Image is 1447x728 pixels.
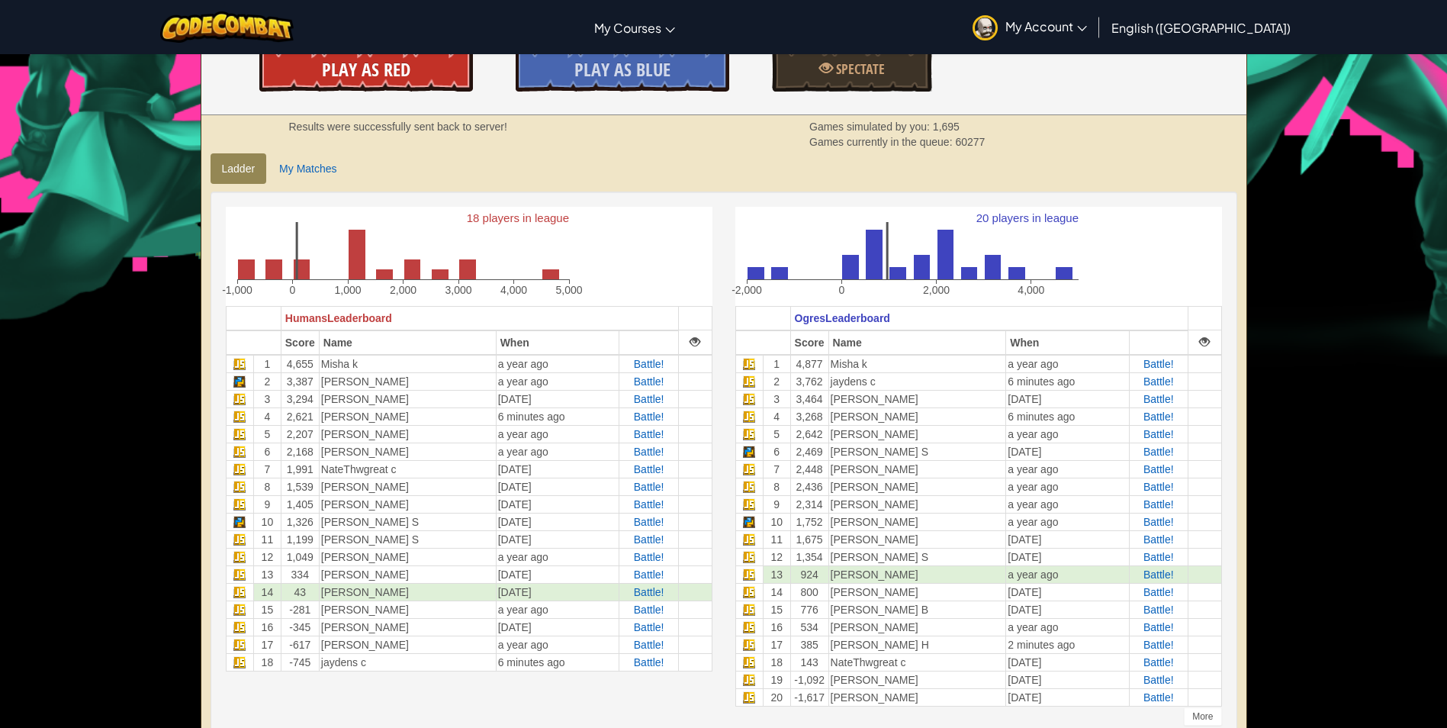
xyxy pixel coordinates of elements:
[1006,330,1129,355] th: When
[319,495,496,513] td: [PERSON_NAME]
[634,393,664,405] span: Battle!
[634,621,664,633] a: Battle!
[1143,604,1174,616] a: Battle!
[281,390,319,407] td: 3,294
[594,20,661,36] span: My Courses
[634,656,664,668] a: Battle!
[790,443,828,460] td: 2,469
[735,495,763,513] td: Javascript
[496,653,619,671] td: 6 minutes ago
[790,530,828,548] td: 1,675
[496,618,619,636] td: [DATE]
[496,495,619,513] td: [DATE]
[828,495,1006,513] td: [PERSON_NAME]
[634,481,664,493] a: Battle!
[226,513,254,530] td: Python
[634,586,664,598] span: Battle!
[496,425,619,443] td: a year ago
[1143,674,1174,686] a: Battle!
[1143,586,1174,598] a: Battle!
[634,516,664,528] span: Battle!
[1006,390,1129,407] td: [DATE]
[500,284,526,296] text: 4,000
[1104,7,1298,48] a: English ([GEOGRAPHIC_DATA])
[1143,569,1174,581] span: Battle!
[254,530,281,548] td: 11
[1006,548,1129,565] td: [DATE]
[496,407,619,425] td: 6 minutes ago
[496,530,619,548] td: [DATE]
[327,312,392,324] span: Leaderboard
[790,636,828,653] td: 385
[319,601,496,618] td: [PERSON_NAME]
[1143,463,1174,475] a: Battle!
[226,565,254,583] td: Javascript
[496,513,619,530] td: [DATE]
[1006,601,1129,618] td: [DATE]
[763,530,790,548] td: 11
[289,121,507,133] strong: Results were successfully sent back to server!
[254,653,281,671] td: 18
[828,565,1006,583] td: [PERSON_NAME]
[735,372,763,390] td: Javascript
[763,513,790,530] td: 10
[828,390,1006,407] td: [PERSON_NAME]
[254,425,281,443] td: 5
[634,604,664,616] a: Battle!
[319,653,496,671] td: jaydens c
[496,355,619,373] td: a year ago
[226,425,254,443] td: Javascript
[763,653,790,671] td: 18
[319,530,496,548] td: [PERSON_NAME] S
[281,425,319,443] td: 2,207
[735,478,763,495] td: Javascript
[634,533,664,546] a: Battle!
[795,312,825,324] span: Ogres
[1006,372,1129,390] td: 6 minutes ago
[226,443,254,460] td: Javascript
[1143,533,1174,546] a: Battle!
[763,548,790,565] td: 12
[1143,551,1174,563] a: Battle!
[226,495,254,513] td: Javascript
[828,330,1006,355] th: Name
[1143,691,1174,704] a: Battle!
[281,565,319,583] td: 334
[322,57,410,82] span: Play As Red
[790,460,828,478] td: 2,448
[634,639,664,651] span: Battle!
[790,618,828,636] td: 534
[254,565,281,583] td: 13
[634,446,664,458] a: Battle!
[1143,498,1174,511] span: Battle!
[254,355,281,373] td: 1
[254,548,281,565] td: 12
[254,390,281,407] td: 3
[281,653,319,671] td: -745
[763,601,790,618] td: 15
[1143,446,1174,458] a: Battle!
[790,653,828,671] td: 143
[1143,639,1174,651] a: Battle!
[1143,393,1174,405] a: Battle!
[226,390,254,407] td: Javascript
[763,425,790,443] td: 5
[1005,18,1087,34] span: My Account
[319,407,496,425] td: [PERSON_NAME]
[833,60,885,79] span: Spectate
[735,565,763,583] td: Javascript
[254,460,281,478] td: 7
[319,460,496,478] td: NateThwgreat c
[1143,656,1174,668] a: Battle!
[254,583,281,601] td: 14
[466,211,568,224] text: 18 players in league
[763,618,790,636] td: 16
[763,372,790,390] td: 2
[1006,653,1129,671] td: [DATE]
